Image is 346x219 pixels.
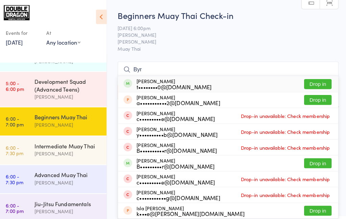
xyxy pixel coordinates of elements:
button: Drop in [302,78,329,88]
time: 6:00 - 7:30 pm [9,171,26,181]
div: Development Squad (Advanced Teens) [37,76,102,91]
div: c•••••••••••g@[DOMAIN_NAME] [137,192,219,197]
button: Drop in [302,155,329,165]
div: [PERSON_NAME] [37,119,102,126]
span: Drop-in unavailable: Check membership [238,171,329,181]
time: 6:00 - 7:30 pm [9,142,26,153]
div: c•••••••••e@[DOMAIN_NAME] [137,114,214,119]
div: [PERSON_NAME] [37,147,102,155]
div: Isla [PERSON_NAME] [137,202,243,213]
div: Events for [9,27,42,38]
div: Advanced Muay Thai [37,168,102,175]
div: [PERSON_NAME] [137,93,219,104]
span: [PERSON_NAME] [119,31,325,38]
div: At [49,27,82,38]
div: [PERSON_NAME] [37,204,102,212]
span: Muay Thai [119,44,336,51]
div: Any location [49,38,82,45]
button: Drop in [302,93,329,103]
span: [DATE] 6:00pm [119,24,325,31]
div: Jiu-Jitsu Fundamentals [37,196,102,204]
div: B••••••••••r@[DOMAIN_NAME] [137,145,216,150]
img: Double Dragon Gym [7,5,32,20]
a: 6:00 -7:30 pmAdvanced Muay Thai[PERSON_NAME] [2,162,108,190]
div: y••••••••••b@[DOMAIN_NAME] [137,129,217,135]
span: Drop-in unavailable: Check membership [238,140,329,150]
div: [PERSON_NAME] [37,175,102,183]
a: 6:00 -7:00 pmJiu-Jitsu Fundamentals[PERSON_NAME] [2,191,108,218]
span: [PERSON_NAME] [119,38,325,44]
div: [PERSON_NAME] [137,108,214,119]
a: 6:00 -7:00 pmBeginners Muay Thai[PERSON_NAME] [2,105,108,133]
div: [PERSON_NAME] [137,186,219,197]
div: Beginners Muay Thai [37,111,102,119]
input: Search [119,60,336,76]
time: 6:00 - 7:00 pm [9,199,26,210]
a: [DATE] [9,38,25,45]
div: [PERSON_NAME] [137,171,214,181]
div: [PERSON_NAME] [37,91,102,99]
div: [PERSON_NAME] [137,124,217,135]
div: B•••••••••r@[DOMAIN_NAME] [137,161,214,166]
a: 6:00 -7:30 pmIntermediate Muay Thai[PERSON_NAME] [2,134,108,162]
time: 6:00 - 7:00 pm [9,114,26,125]
a: 5:00 -6:00 pmDevelopment Squad (Advanced Teens)[PERSON_NAME] [2,71,108,105]
h2: Beginners Muay Thai Check-in [119,9,336,21]
time: 5:00 - 6:00 pm [9,79,27,90]
span: Drop-in unavailable: Check membership [238,124,329,135]
span: Drop-in unavailable: Check membership [238,187,329,197]
div: k•••e@[PERSON_NAME][DOMAIN_NAME] [137,207,243,213]
div: [PERSON_NAME] [137,77,211,88]
span: Drop-in unavailable: Check membership [238,109,329,119]
div: t••••••••0@[DOMAIN_NAME] [137,82,211,88]
button: Drop in [302,202,329,212]
div: a•••••••••••2@[DOMAIN_NAME] [137,98,219,104]
div: Intermediate Muay Thai [37,140,102,147]
div: [PERSON_NAME] [137,155,214,166]
div: c•••••••••e@[DOMAIN_NAME] [137,176,214,181]
div: [PERSON_NAME] [137,140,216,150]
